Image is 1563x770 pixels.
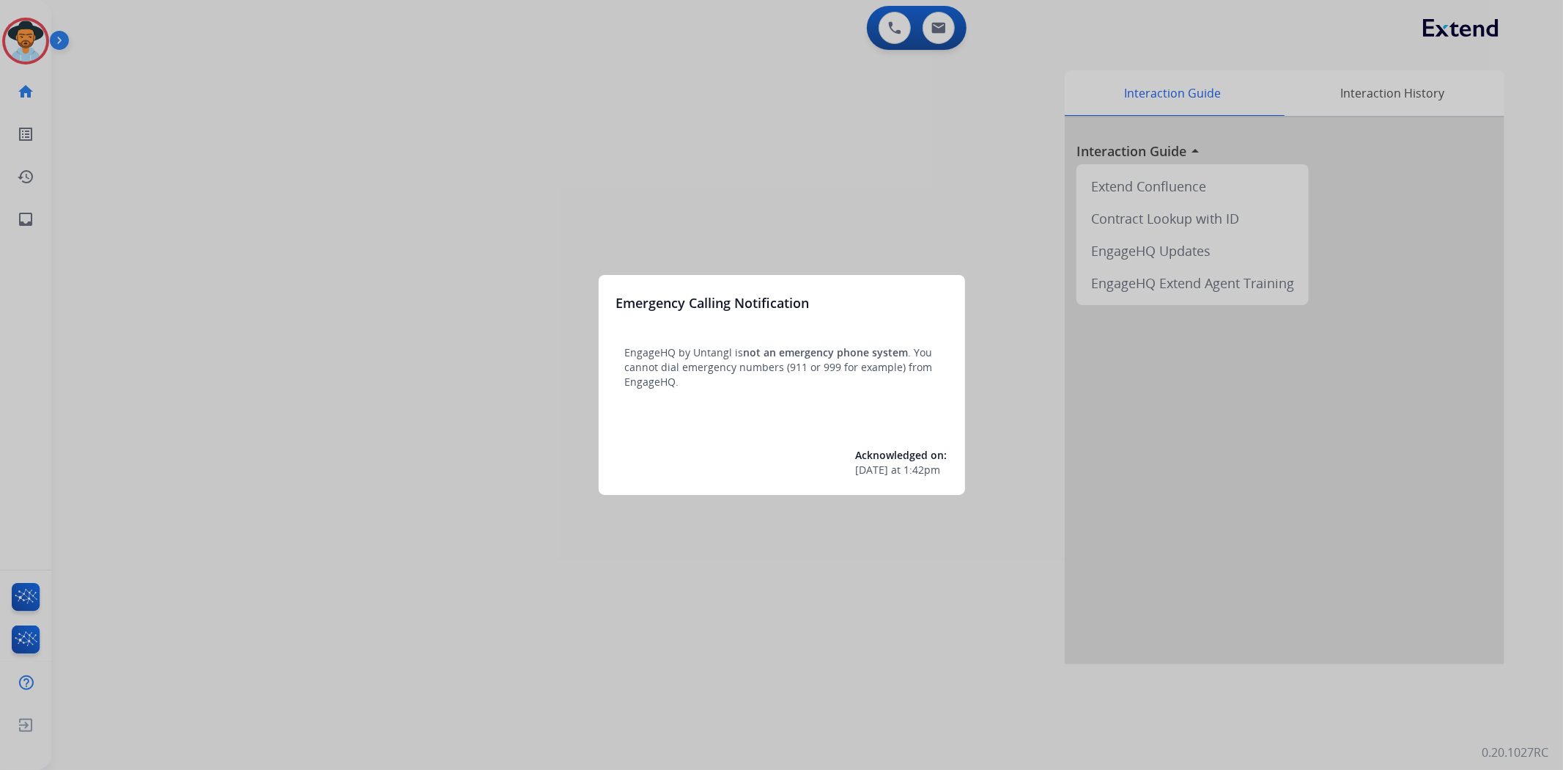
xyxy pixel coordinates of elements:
[856,448,947,462] span: Acknowledged on:
[904,463,941,477] span: 1:42pm
[625,345,939,389] p: EngageHQ by Untangl is . You cannot dial emergency numbers (911 or 999 for example) from EngageHQ.
[856,463,947,477] div: at
[744,345,909,359] span: not an emergency phone system
[616,293,810,313] h3: Emergency Calling Notification
[1482,744,1548,761] p: 0.20.1027RC
[856,463,889,477] span: [DATE]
